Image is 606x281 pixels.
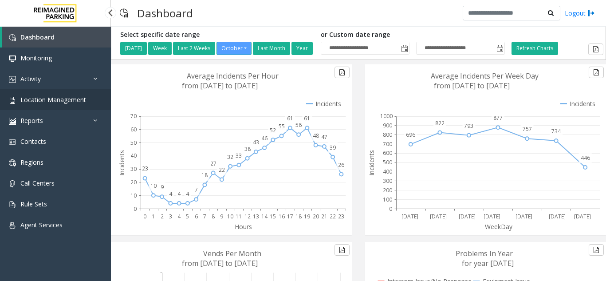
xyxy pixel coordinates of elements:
text: 877 [493,114,503,122]
text: 12 [244,213,251,220]
text: 52 [270,127,276,134]
text: 61 [304,115,310,122]
text: 55 [279,123,285,130]
img: pageIcon [120,2,128,24]
span: Contacts [20,137,46,146]
text: 500 [383,158,392,166]
a: Dashboard [2,27,111,47]
button: Export to pdf [334,67,350,78]
text: 10 [150,182,157,190]
img: 'icon' [9,139,16,146]
text: Average Incidents Per Week Day [431,71,539,81]
text: 21 [321,213,327,220]
img: 'icon' [9,97,16,104]
text: 26 [338,161,344,169]
button: Export to pdf [589,67,604,78]
text: Problems In Year [456,249,513,258]
h5: or Custom date range [321,31,505,39]
text: 300 [383,177,392,185]
text: [DATE] [574,213,591,220]
text: 0 [143,213,146,220]
text: 46 [261,135,268,142]
img: 'icon' [9,180,16,187]
a: Logout [565,8,595,18]
text: [DATE] [401,213,418,220]
span: Agent Services [20,221,63,229]
img: 'icon' [9,118,16,125]
text: 23 [142,165,148,172]
img: 'icon' [9,76,16,83]
text: 23 [338,213,344,220]
text: 7 [203,213,206,220]
text: 70 [130,112,137,120]
text: from [DATE] to [DATE] [182,81,258,91]
button: Export to pdf [589,244,604,256]
text: 50 [130,139,137,146]
text: 14 [261,213,268,220]
span: Monitoring [20,54,52,62]
text: [DATE] [430,213,447,220]
text: [DATE] [549,213,566,220]
text: 822 [435,119,445,127]
text: 61 [287,115,293,122]
img: 'icon' [9,159,16,166]
text: 4 [177,190,181,198]
text: for year [DATE] [462,258,514,268]
text: 15 [270,213,276,220]
button: Export to pdf [334,244,350,256]
button: October [216,42,252,55]
text: Incidents [118,150,126,176]
text: 18 [201,171,208,179]
img: 'icon' [9,34,16,41]
text: 800 [383,131,392,139]
text: 696 [406,131,415,139]
text: 40 [130,152,137,159]
text: 100 [383,196,392,203]
text: Vends Per Month [203,249,261,258]
span: Location Management [20,95,86,104]
text: 17 [287,213,293,220]
text: 10 [227,213,233,220]
span: Toggle popup [495,42,504,55]
text: 10 [130,192,137,199]
text: 30 [130,165,137,173]
text: Average Incidents Per Hour [187,71,279,81]
span: Rule Sets [20,200,47,208]
text: 38 [244,145,251,153]
text: 200 [383,186,392,194]
img: 'icon' [9,222,16,229]
button: Refresh Charts [512,42,558,55]
text: 32 [227,153,233,161]
text: 4 [177,213,181,220]
text: 446 [581,154,590,162]
text: 20 [130,178,137,186]
text: 56 [295,121,302,129]
text: 9 [220,213,223,220]
text: [DATE] [459,213,476,220]
img: logout [588,8,595,18]
button: Year [291,42,313,55]
text: 4 [169,190,173,198]
h5: Select specific date range [120,31,314,39]
span: Dashboard [20,33,55,41]
text: from [DATE] to [DATE] [434,81,510,91]
text: 5 [186,213,189,220]
text: 4 [186,190,189,198]
text: 0 [389,205,392,213]
text: 1 [152,213,155,220]
text: 60 [130,126,137,133]
text: 0 [134,205,137,213]
span: Activity [20,75,41,83]
text: 600 [383,149,392,157]
text: 400 [383,168,392,175]
text: [DATE] [515,213,532,220]
text: [DATE] [484,213,500,220]
button: [DATE] [120,42,147,55]
text: 20 [313,213,319,220]
text: 8 [212,213,215,220]
text: 16 [279,213,285,220]
text: 700 [383,140,392,148]
text: 1000 [380,112,393,120]
button: Export to pdf [588,44,603,55]
img: 'icon' [9,55,16,62]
